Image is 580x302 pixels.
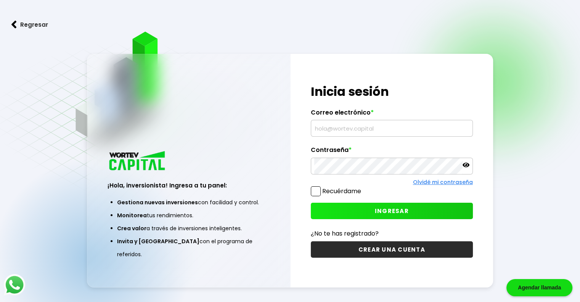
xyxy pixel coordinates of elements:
div: Agendar llamada [506,279,572,296]
img: logos_whatsapp-icon.242b2217.svg [4,274,25,296]
img: flecha izquierda [11,21,17,29]
li: con facilidad y control. [117,196,260,209]
a: ¿No te has registrado?CREAR UNA CUENTA [311,229,473,258]
a: Olvidé mi contraseña [413,178,473,186]
li: a través de inversiones inteligentes. [117,222,260,235]
li: tus rendimientos. [117,209,260,222]
button: INGRESAR [311,203,473,219]
li: con el programa de referidos. [117,235,260,261]
p: ¿No te has registrado? [311,229,473,238]
span: Crea valor [117,224,146,232]
h1: Inicia sesión [311,82,473,101]
span: Monitorea [117,212,147,219]
label: Correo electrónico [311,109,473,120]
label: Contraseña [311,146,473,158]
span: INGRESAR [375,207,409,215]
h3: ¡Hola, inversionista! Ingresa a tu panel: [108,181,270,190]
span: Invita y [GEOGRAPHIC_DATA] [117,237,199,245]
span: Gestiona nuevas inversiones [117,199,198,206]
img: logo_wortev_capital [108,150,168,173]
label: Recuérdame [322,187,361,195]
button: CREAR UNA CUENTA [311,241,473,258]
input: hola@wortev.capital [314,120,469,136]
